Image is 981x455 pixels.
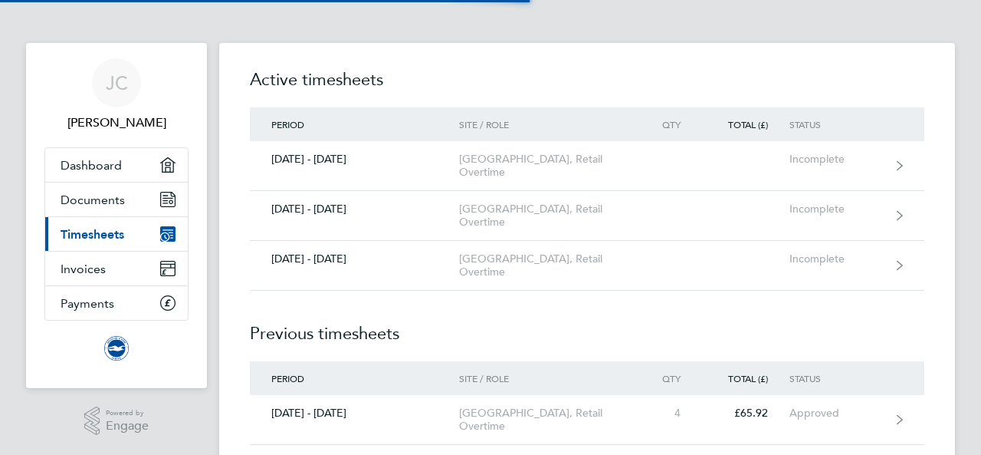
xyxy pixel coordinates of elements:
[702,373,789,384] div: Total (£)
[106,407,149,420] span: Powered by
[789,153,884,166] div: Incomplete
[44,336,189,361] a: Go to home page
[635,119,702,130] div: Qty
[789,119,884,130] div: Status
[44,58,189,132] a: JC[PERSON_NAME]
[84,407,149,436] a: Powered byEngage
[45,183,188,216] a: Documents
[106,73,128,93] span: JC
[459,407,635,433] div: [GEOGRAPHIC_DATA], Retail Overtime
[250,203,459,216] div: [DATE] - [DATE]
[635,407,702,420] div: 4
[635,373,702,384] div: Qty
[789,407,884,420] div: Approved
[459,252,635,279] div: [GEOGRAPHIC_DATA], Retail Overtime
[702,407,789,420] div: £65.92
[250,153,459,166] div: [DATE] - [DATE]
[459,373,635,384] div: Site / Role
[250,241,924,291] a: [DATE] - [DATE][GEOGRAPHIC_DATA], Retail OvertimeIncomplete
[44,114,189,132] span: James Chamberlain
[61,193,125,207] span: Documents
[789,252,884,265] div: Incomplete
[271,372,304,384] span: Period
[250,191,924,241] a: [DATE] - [DATE][GEOGRAPHIC_DATA], Retail OvertimeIncomplete
[789,203,884,216] div: Incomplete
[250,407,459,420] div: [DATE] - [DATE]
[26,43,207,388] nav: Main navigation
[459,119,635,130] div: Site / Role
[250,141,924,191] a: [DATE] - [DATE][GEOGRAPHIC_DATA], Retail OvertimeIncomplete
[789,373,884,384] div: Status
[250,395,924,445] a: [DATE] - [DATE][GEOGRAPHIC_DATA], Retail Overtime4£65.92Approved
[459,203,635,229] div: [GEOGRAPHIC_DATA], Retail Overtime
[45,286,188,320] a: Payments
[250,252,459,265] div: [DATE] - [DATE]
[459,153,635,179] div: [GEOGRAPHIC_DATA], Retail Overtime
[61,227,124,242] span: Timesheets
[45,148,188,182] a: Dashboard
[61,262,106,276] span: Invoices
[106,420,149,433] span: Engage
[271,118,304,130] span: Period
[45,252,188,285] a: Invoices
[250,68,924,107] h2: Active timesheets
[61,158,122,173] span: Dashboard
[250,291,924,361] h2: Previous timesheets
[61,296,114,311] span: Payments
[702,119,789,130] div: Total (£)
[45,217,188,251] a: Timesheets
[104,336,129,361] img: brightonandhovealbion-logo-retina.png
